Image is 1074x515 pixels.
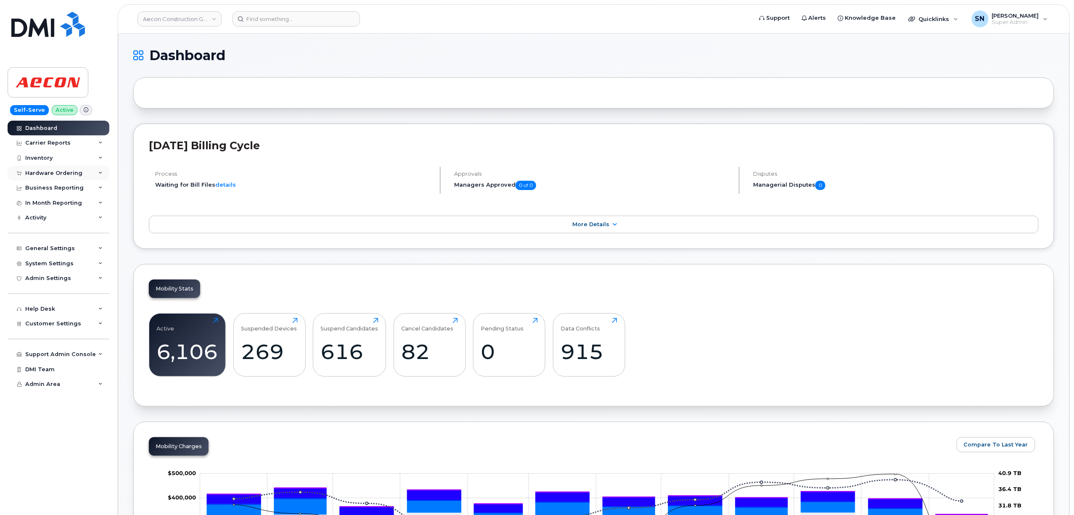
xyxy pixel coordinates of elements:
[168,470,196,476] tspan: $500,000
[155,171,433,177] h4: Process
[481,318,538,372] a: Pending Status0
[454,171,732,177] h4: Approvals
[481,339,538,364] div: 0
[481,318,524,332] div: Pending Status
[516,181,536,190] span: 0 of 0
[753,171,1039,177] h4: Disputes
[815,181,825,190] span: 0
[241,318,298,372] a: Suspended Devices269
[999,486,1022,492] tspan: 36.4 TB
[168,494,196,500] g: $0
[157,318,218,372] a: Active6,106
[401,339,458,364] div: 82
[561,339,617,364] div: 915
[572,221,609,227] span: More Details
[157,318,175,332] div: Active
[401,318,453,332] div: Cancel Candidates
[321,318,378,332] div: Suspend Candidates
[157,339,218,364] div: 6,106
[241,339,298,364] div: 269
[149,49,225,62] span: Dashboard
[168,494,196,500] tspan: $400,000
[241,318,297,332] div: Suspended Devices
[215,181,236,188] a: details
[957,437,1035,452] button: Compare To Last Year
[168,470,196,476] g: $0
[964,441,1028,449] span: Compare To Last Year
[149,139,1039,152] h2: [DATE] Billing Cycle
[155,181,433,189] li: Waiting for Bill Files
[454,181,732,190] h5: Managers Approved
[401,318,458,372] a: Cancel Candidates82
[561,318,617,372] a: Data Conflicts915
[321,339,378,364] div: 616
[753,181,1039,190] h5: Managerial Disputes
[999,502,1022,509] tspan: 31.8 TB
[561,318,600,332] div: Data Conflicts
[207,488,988,514] g: QST
[999,470,1022,476] tspan: 40.9 TB
[321,318,378,372] a: Suspend Candidates616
